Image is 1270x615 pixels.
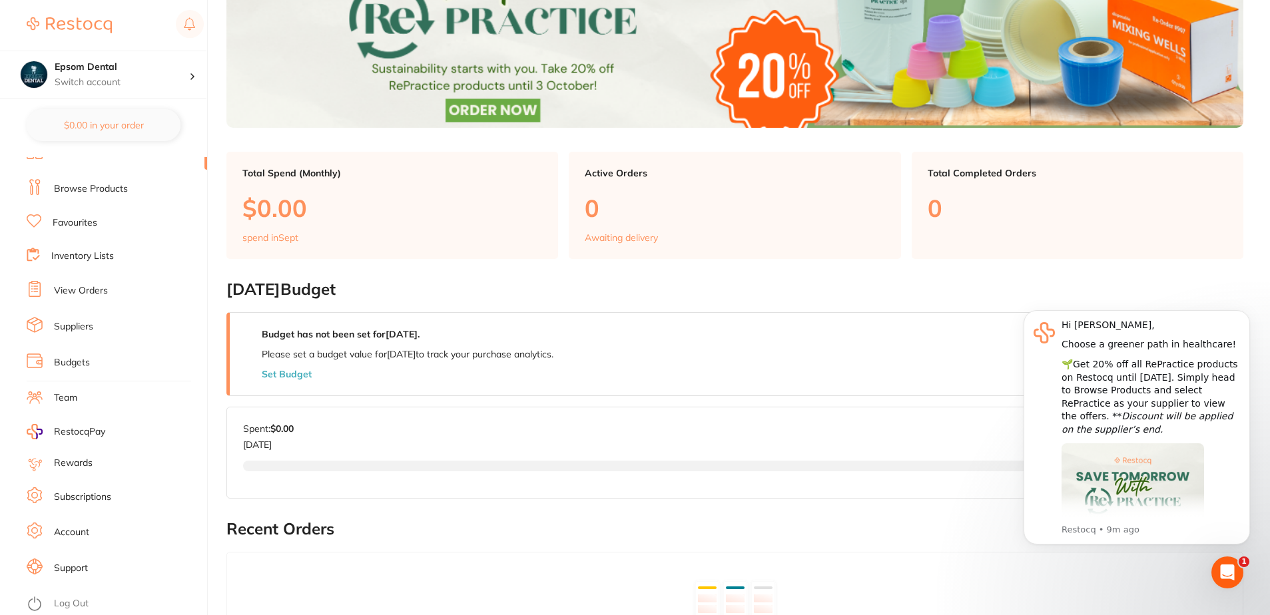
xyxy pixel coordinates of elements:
[262,328,420,340] strong: Budget has not been set for [DATE] .
[54,356,90,369] a: Budgets
[912,152,1243,260] a: Total Completed Orders0
[27,10,112,41] a: Restocq Logo
[54,597,89,610] a: Log Out
[242,168,542,178] p: Total Spend (Monthly)
[585,232,658,243] p: Awaiting delivery
[55,61,189,74] h4: Epsom Dental
[569,152,900,260] a: Active Orders0Awaiting delivery
[54,526,89,539] a: Account
[262,349,553,359] p: Please set a budget value for [DATE] to track your purchase analytics.
[243,423,294,434] p: Spent:
[27,17,112,33] img: Restocq Logo
[54,491,111,504] a: Subscriptions
[54,425,105,439] span: RestocqPay
[27,109,180,141] button: $0.00 in your order
[928,168,1227,178] p: Total Completed Orders
[262,369,312,379] button: Set Budget
[226,520,1243,538] h2: Recent Orders
[270,423,294,435] strong: $0.00
[928,194,1227,222] p: 0
[226,152,558,260] a: Total Spend (Monthly)$0.00spend inSept
[243,434,294,450] p: [DATE]
[1239,556,1249,567] span: 1
[21,61,47,88] img: Epsom Dental
[27,594,203,615] button: Log Out
[54,284,108,298] a: View Orders
[242,232,298,243] p: spend in Sept
[54,457,93,470] a: Rewards
[54,320,93,333] a: Suppliers
[51,250,114,263] a: Inventory Lists
[27,424,43,439] img: RestocqPay
[54,391,77,405] a: Team
[585,168,884,178] p: Active Orders
[226,280,1243,299] h2: [DATE] Budget
[242,194,542,222] p: $0.00
[1004,298,1270,552] iframe: Intercom notifications message
[27,424,105,439] a: RestocqPay
[1211,556,1243,588] iframe: Intercom live chat
[54,182,128,196] a: Browse Products
[585,194,884,222] p: 0
[55,76,189,89] p: Switch account
[53,216,97,230] a: Favourites
[54,562,88,575] a: Support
